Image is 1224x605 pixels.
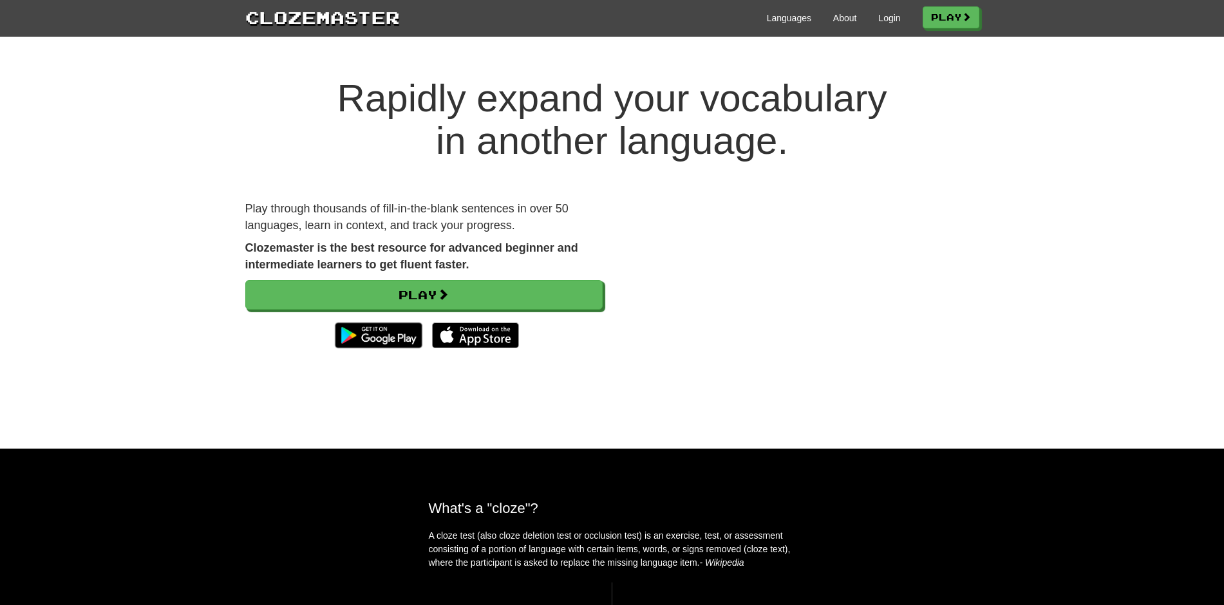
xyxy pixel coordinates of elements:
a: Login [878,12,900,24]
p: A cloze test (also cloze deletion test or occlusion test) is an exercise, test, or assessment con... [429,529,796,570]
p: Play through thousands of fill-in-the-blank sentences in over 50 languages, learn in context, and... [245,201,603,234]
img: Download_on_the_App_Store_Badge_US-UK_135x40-25178aeef6eb6b83b96f5f2d004eda3bffbb37122de64afbaef7... [432,322,519,348]
a: Languages [767,12,811,24]
a: About [833,12,857,24]
h2: What's a "cloze"? [429,500,796,516]
a: Clozemaster [245,5,400,29]
a: Play [245,280,603,310]
em: - Wikipedia [700,557,744,568]
strong: Clozemaster is the best resource for advanced beginner and intermediate learners to get fluent fa... [245,241,578,271]
img: Get it on Google Play [328,316,428,355]
a: Play [923,6,979,28]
